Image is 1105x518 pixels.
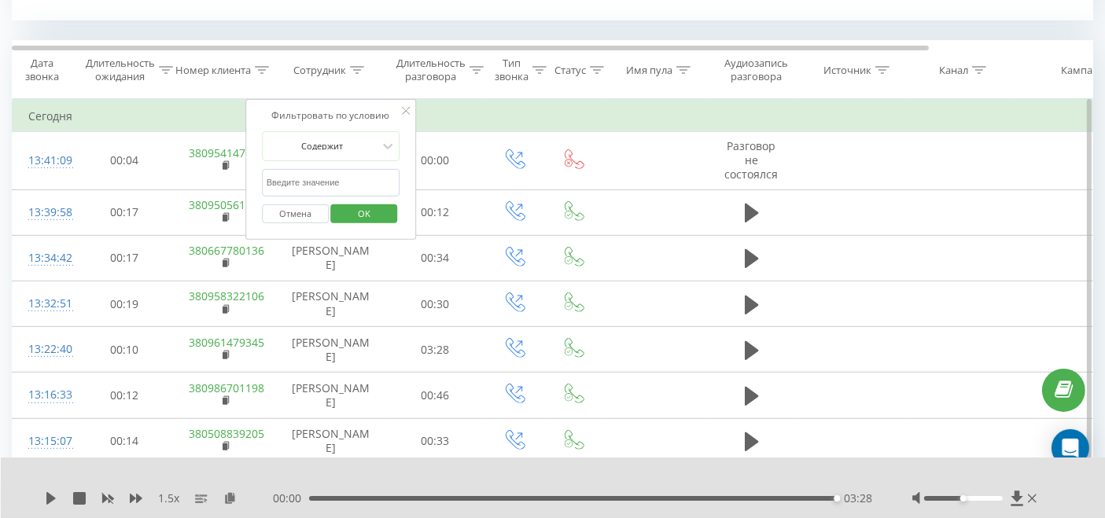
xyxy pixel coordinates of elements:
div: 13:16:33 [28,380,60,410]
button: OK [331,204,398,224]
a: 380667780136 [190,243,265,258]
a: 380961479345 [190,335,265,350]
div: Фильтровать по условию [262,108,400,123]
td: [PERSON_NAME] [276,373,386,418]
td: [PERSON_NAME] [276,327,386,373]
span: Разговор не состоялся [725,138,779,182]
td: [PERSON_NAME] [276,281,386,327]
div: 13:39:58 [28,197,60,228]
input: Введите значение [262,169,400,197]
span: OK [342,201,386,226]
td: 00:19 [76,281,174,327]
div: Тип звонка [495,57,529,83]
div: Дата звонка [13,57,71,83]
div: Номер клиента [175,64,251,77]
td: 00:34 [386,235,484,281]
td: 00:14 [76,418,174,464]
a: 380958322106 [190,288,265,303]
span: 1.5 x [158,490,179,506]
td: 00:33 [386,418,484,464]
a: 380950561299 [190,197,265,212]
td: 00:00 [386,132,484,190]
button: Отмена [262,204,329,224]
span: 00:00 [273,490,309,506]
td: 03:28 [386,327,484,373]
div: Имя пула [626,64,672,77]
td: 00:10 [76,327,174,373]
div: 13:34:42 [28,243,60,274]
div: Канал [939,64,968,77]
div: Длительность ожидания [86,57,155,83]
a: 380508839205 [190,426,265,441]
div: Длительность разговора [396,57,466,83]
div: 13:22:40 [28,334,60,365]
td: 00:04 [76,132,174,190]
div: Аудиозапись разговора [718,57,794,83]
div: Accessibility label [834,495,840,501]
td: 00:12 [76,373,174,418]
div: Статус [554,64,586,77]
td: 00:46 [386,373,484,418]
td: 00:12 [386,189,484,235]
div: Accessibility label [960,495,967,501]
div: 13:32:51 [28,288,60,319]
td: 00:17 [76,189,174,235]
a: 380986701198 [190,380,265,395]
div: Источник [823,64,871,77]
td: 00:30 [386,281,484,327]
div: Сотрудник [293,64,346,77]
div: Open Intercom Messenger [1052,429,1089,467]
div: 13:41:09 [28,145,60,176]
div: 13:15:07 [28,426,60,457]
td: [PERSON_NAME] [276,418,386,464]
td: [PERSON_NAME] [276,235,386,281]
a: 380954147612 [190,145,265,160]
td: 00:17 [76,235,174,281]
span: 03:28 [845,490,873,506]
